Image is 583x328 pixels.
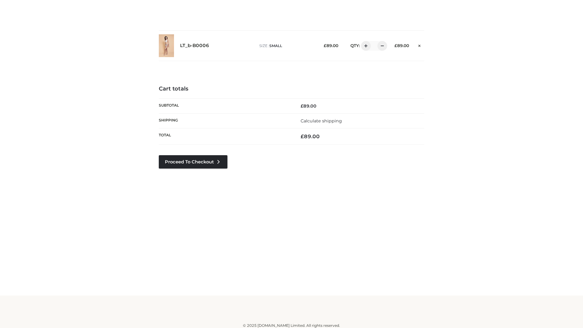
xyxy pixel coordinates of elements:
a: Remove this item [415,41,424,49]
span: £ [324,43,326,48]
th: Subtotal [159,98,291,113]
a: Calculate shipping [301,118,342,124]
a: Proceed to Checkout [159,155,227,169]
span: £ [394,43,397,48]
span: £ [301,133,304,139]
th: Total [159,128,291,145]
bdi: 89.00 [301,133,320,139]
div: QTY: [344,41,385,51]
h4: Cart totals [159,86,424,92]
span: SMALL [269,43,282,48]
a: LT_b-B0006 [180,43,209,49]
p: size : [259,43,314,49]
bdi: 89.00 [394,43,409,48]
span: £ [301,103,303,109]
th: Shipping [159,113,291,128]
bdi: 89.00 [324,43,338,48]
bdi: 89.00 [301,103,316,109]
